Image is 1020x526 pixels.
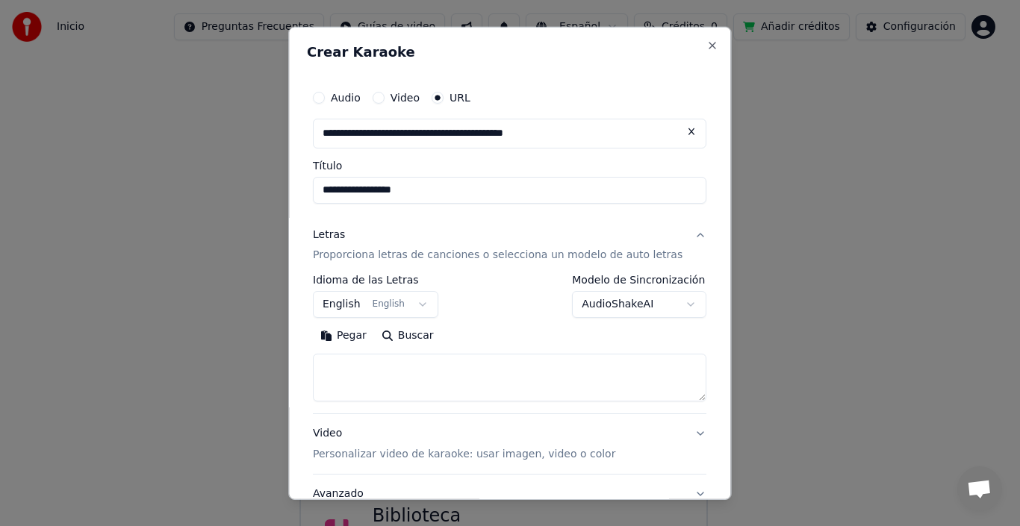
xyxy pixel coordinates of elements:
[313,160,706,170] label: Título
[313,447,615,462] p: Personalizar video de karaoke: usar imagen, video o color
[313,324,374,348] button: Pegar
[313,426,615,462] div: Video
[313,227,345,242] div: Letras
[307,45,712,58] h2: Crear Karaoke
[313,475,706,513] button: Avanzado
[573,275,707,285] label: Modelo de Sincronización
[313,275,438,285] label: Idioma de las Letras
[313,248,682,263] p: Proporciona letras de canciones o selecciona un modelo de auto letras
[374,324,441,348] button: Buscar
[450,92,470,102] label: URL
[391,92,420,102] label: Video
[313,215,706,275] button: LetrasProporciona letras de canciones o selecciona un modelo de auto letras
[331,92,361,102] label: Audio
[313,414,706,474] button: VideoPersonalizar video de karaoke: usar imagen, video o color
[313,275,706,413] div: LetrasProporciona letras de canciones o selecciona un modelo de auto letras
